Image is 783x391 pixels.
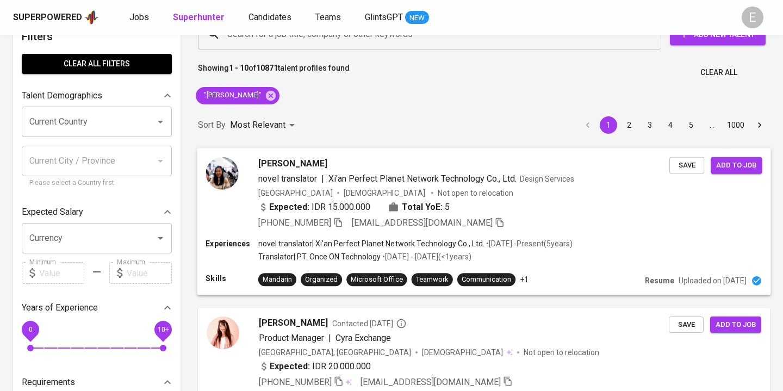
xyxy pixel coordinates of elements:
[22,376,75,389] p: Requirements
[716,159,756,171] span: Add to job
[751,116,768,134] button: Go to next page
[270,360,310,373] b: Expected:
[206,157,238,189] img: b0d5841c8e2ae98f0051b5c7c8966c1f.jpg
[577,116,770,134] nav: pagination navigation
[229,64,248,72] b: 1 - 10
[641,116,658,134] button: Go to page 3
[129,12,149,22] span: Jobs
[259,333,324,343] span: Product Manager
[258,217,331,227] span: [PHONE_NUMBER]
[315,12,341,22] span: Teams
[674,319,698,331] span: Save
[84,9,99,26] img: app logo
[445,200,450,213] span: 5
[230,119,285,132] p: Most Relevant
[258,238,484,249] p: novel translator | Xi'an Perfect Planet Network Technology Co., Ltd.
[524,347,599,358] p: Not open to relocation
[22,297,172,319] div: Years of Experience
[196,90,268,101] span: "[PERSON_NAME]"
[381,251,471,262] p: • [DATE] - [DATE] ( <1 years )
[321,172,324,185] span: |
[679,275,747,286] p: Uploaded on [DATE]
[22,201,172,223] div: Expected Salary
[365,11,429,24] a: GlintsGPT NEW
[328,173,517,183] span: Xi'an Perfect Planet Network Technology Co., Ltd.
[365,12,403,22] span: GlintsGPT
[696,63,742,83] button: Clear All
[484,238,573,249] p: • [DATE] - Present ( 5 years )
[22,54,172,74] button: Clear All filters
[361,377,501,387] span: [EMAIL_ADDRESS][DOMAIN_NAME]
[332,318,407,329] span: Contacted [DATE]
[259,360,371,373] div: IDR 20.000.000
[129,11,151,24] a: Jobs
[305,275,338,285] div: Organized
[462,275,511,285] div: Communication
[206,273,258,284] p: Skills
[335,333,391,343] span: Cyra Exchange
[328,332,331,345] span: |
[520,174,574,183] span: Design Services
[153,231,168,246] button: Open
[13,11,82,24] div: Superpowered
[248,12,291,22] span: Candidates
[22,301,98,314] p: Years of Experience
[422,347,505,358] span: [DEMOGRAPHIC_DATA]
[402,200,443,213] b: Total YoE:
[22,28,172,45] h6: Filters
[703,120,720,131] div: …
[669,316,704,333] button: Save
[716,319,756,331] span: Add to job
[669,157,704,173] button: Save
[662,116,679,134] button: Go to page 4
[344,187,426,198] span: [DEMOGRAPHIC_DATA]
[263,275,292,285] div: Mandarin
[206,238,258,249] p: Experiences
[700,66,737,79] span: Clear All
[742,7,763,28] div: E
[173,11,227,24] a: Superhunter
[13,9,99,26] a: Superpoweredapp logo
[315,11,343,24] a: Teams
[711,157,762,173] button: Add to job
[157,326,169,333] span: 10+
[258,173,317,183] span: novel translator
[22,89,102,102] p: Talent Demographics
[207,316,239,349] img: f420bf43eb504405070ca4fc8e8444f4.jpg
[416,275,449,285] div: Teamwork
[600,116,617,134] button: page 1
[258,157,327,170] span: [PERSON_NAME]
[259,377,332,387] span: [PHONE_NUMBER]
[645,275,674,286] p: Resume
[30,57,163,71] span: Clear All filters
[269,200,309,213] b: Expected:
[351,275,402,285] div: Microsoft Office
[256,64,278,72] b: 10871
[258,200,371,213] div: IDR 15.000.000
[230,115,299,135] div: Most Relevant
[196,87,279,104] div: "[PERSON_NAME]"
[28,326,32,333] span: 0
[259,316,328,330] span: [PERSON_NAME]
[396,318,407,329] svg: By Batam recruiter
[258,251,381,262] p: Translator | PT. Once ON Technology
[248,11,294,24] a: Candidates
[620,116,638,134] button: Go to page 2
[438,187,513,198] p: Not open to relocation
[153,114,168,129] button: Open
[22,206,83,219] p: Expected Salary
[22,85,172,107] div: Talent Demographics
[710,316,761,333] button: Add to job
[520,274,529,285] p: +1
[198,148,770,295] a: [PERSON_NAME]novel translator|Xi'an Perfect Planet Network Technology Co., Ltd.Design Services[GE...
[682,116,700,134] button: Go to page 5
[258,187,333,198] div: [GEOGRAPHIC_DATA]
[724,116,748,134] button: Go to page 1000
[39,262,84,284] input: Value
[675,159,699,171] span: Save
[198,119,226,132] p: Sort By
[352,217,493,227] span: [EMAIL_ADDRESS][DOMAIN_NAME]
[198,63,350,83] p: Showing of talent profiles found
[173,12,225,22] b: Superhunter
[127,262,172,284] input: Value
